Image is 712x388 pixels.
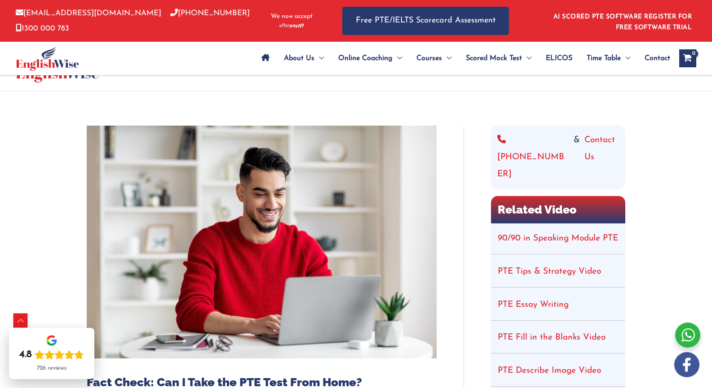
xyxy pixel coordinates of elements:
[522,43,531,74] span: Menu Toggle
[587,43,621,74] span: Time Table
[271,12,313,21] span: We now accept
[621,43,630,74] span: Menu Toggle
[498,366,601,375] a: PTE Describe Image Video
[338,43,393,74] span: Online Coaching
[37,365,66,372] div: 726 reviews
[498,333,606,342] a: PTE Fill in the Blanks Video
[679,49,696,67] a: View Shopping Cart, empty
[459,43,539,74] a: Scored Mock TestMenu Toggle
[409,43,459,74] a: CoursesMenu Toggle
[548,6,696,35] aside: Header Widget 1
[170,9,250,17] a: [PHONE_NUMBER]
[284,43,314,74] span: About Us
[277,43,331,74] a: About UsMenu Toggle
[16,9,161,17] a: [EMAIL_ADDRESS][DOMAIN_NAME]
[546,43,572,74] span: ELICOS
[393,43,402,74] span: Menu Toggle
[16,46,79,71] img: cropped-ew-logo
[539,43,579,74] a: ELICOS
[579,43,637,74] a: Time TableMenu Toggle
[442,43,451,74] span: Menu Toggle
[19,349,84,361] div: Rating: 4.8 out of 5
[416,43,442,74] span: Courses
[331,43,409,74] a: Online CoachingMenu Toggle
[498,301,569,309] a: PTE Essay Writing
[553,13,692,31] a: AI SCORED PTE SOFTWARE REGISTER FOR FREE SOFTWARE TRIAL
[19,349,32,361] div: 4.8
[498,267,601,276] a: PTE Tips & Strategy Video
[342,7,509,35] a: Free PTE/IELTS Scorecard Assessment
[497,132,569,183] a: [PHONE_NUMBER]
[497,132,619,183] div: &
[584,132,619,183] a: Contact Us
[674,352,699,377] img: white-facebook.png
[498,234,618,243] a: 90/90 in Speaking Module PTE
[491,196,625,223] h2: Related Video
[466,43,522,74] span: Scored Mock Test
[254,43,670,74] nav: Site Navigation: Main Menu
[637,43,670,74] a: Contact
[314,43,324,74] span: Menu Toggle
[645,43,670,74] span: Contact
[16,25,69,32] a: 1300 000 783
[279,23,304,28] img: Afterpay-Logo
